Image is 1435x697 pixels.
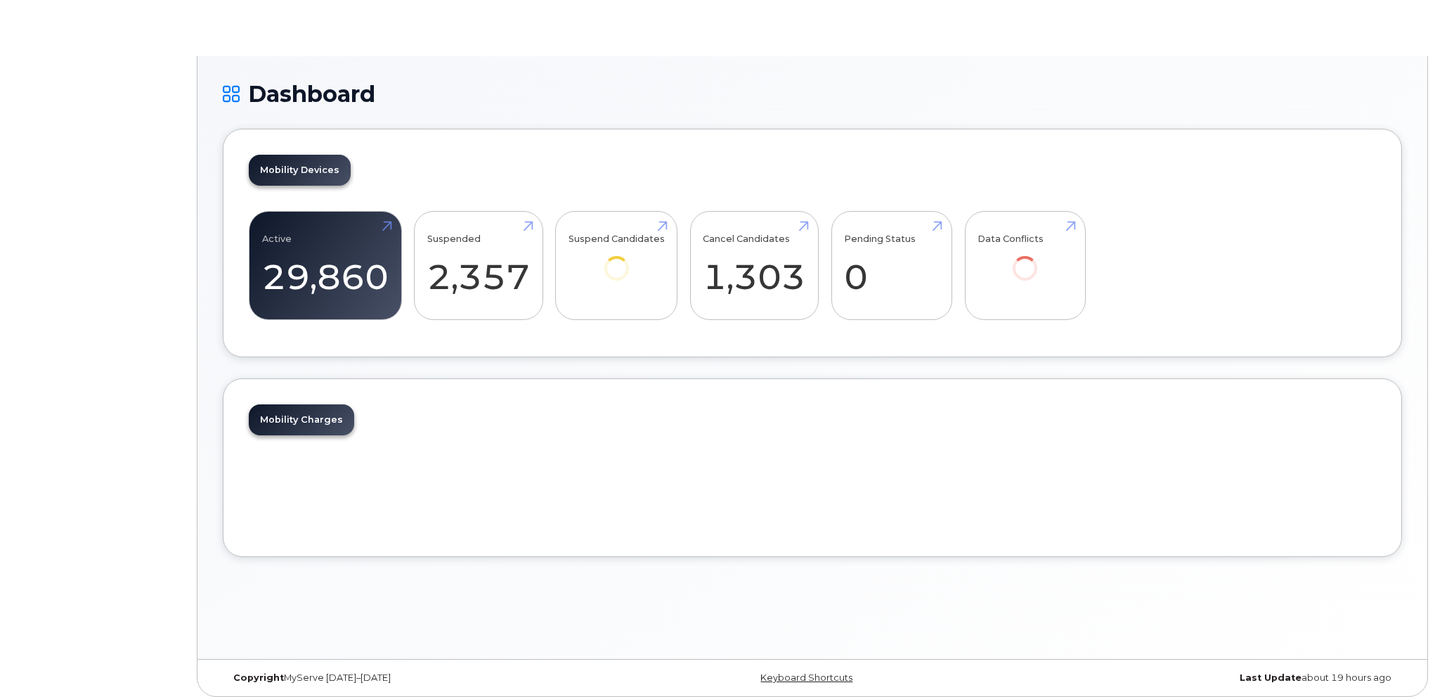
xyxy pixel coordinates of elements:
[233,672,284,683] strong: Copyright
[1240,672,1301,683] strong: Last Update
[760,672,852,683] a: Keyboard Shortcuts
[249,404,354,435] a: Mobility Charges
[569,219,665,300] a: Suspend Candidates
[223,82,1402,106] h1: Dashboard
[703,219,805,312] a: Cancel Candidates 1,303
[844,219,939,312] a: Pending Status 0
[262,219,389,312] a: Active 29,860
[427,219,530,312] a: Suspended 2,357
[249,155,351,186] a: Mobility Devices
[223,672,616,684] div: MyServe [DATE]–[DATE]
[1009,672,1402,684] div: about 19 hours ago
[978,219,1072,300] a: Data Conflicts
